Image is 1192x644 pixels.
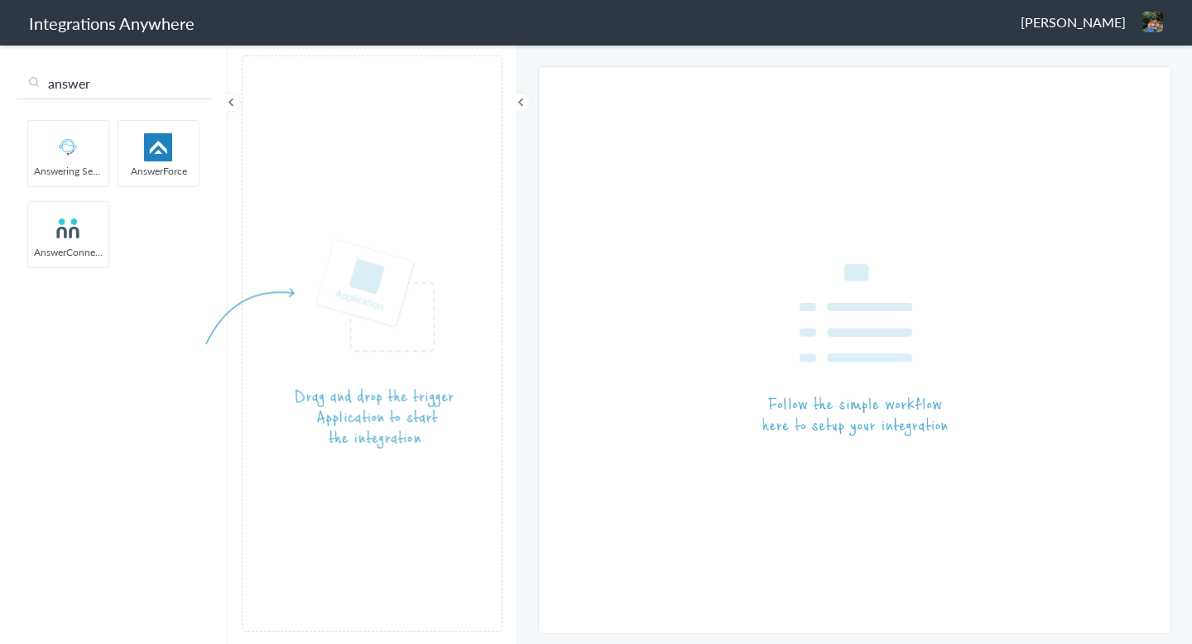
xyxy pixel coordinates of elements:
img: img-9376.jpeg [1142,12,1163,32]
img: af-app-logo.svg [123,133,194,161]
img: instruction-workflow.png [762,264,948,436]
span: AnswerConnect [28,245,108,259]
h1: Integrations Anywhere [29,12,195,35]
span: AnswerForce [118,164,199,178]
span: [PERSON_NAME] [1021,12,1126,31]
span: Answering Service [28,164,108,178]
img: answerconnect-logo.svg [33,214,103,243]
img: instruction-trigger.png [205,238,454,449]
img: Answering_service.png [33,133,103,161]
input: Search... [17,68,211,99]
